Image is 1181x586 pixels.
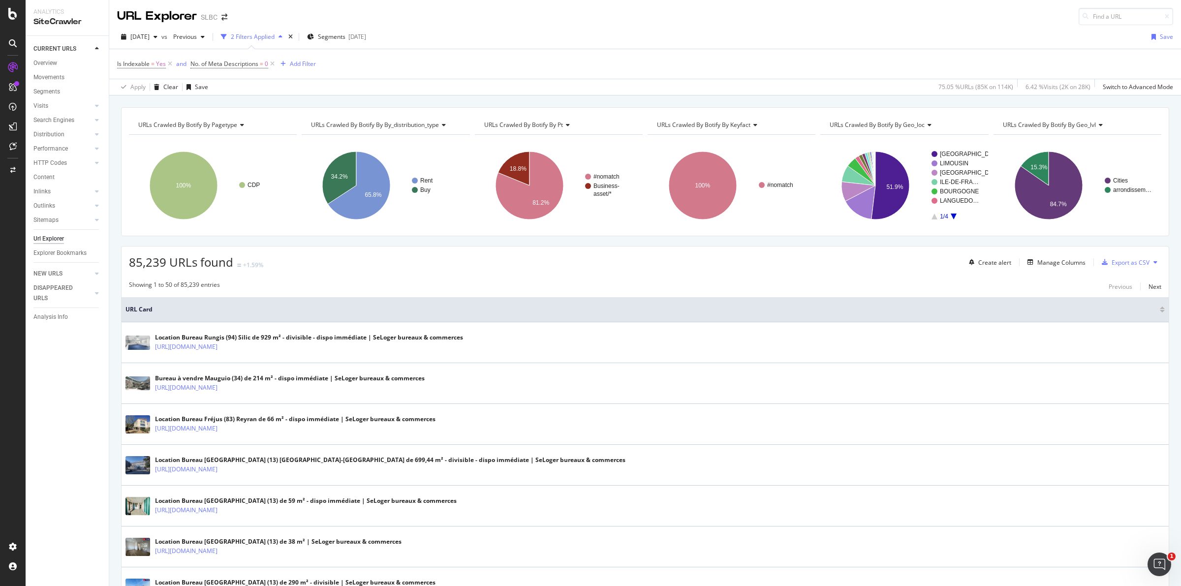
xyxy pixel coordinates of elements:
div: A chart. [648,143,815,228]
svg: A chart. [129,143,295,228]
div: [DATE] [348,32,366,41]
button: 2 Filters Applied [217,29,286,45]
img: Equal [237,264,241,267]
button: Add Filter [277,58,316,70]
button: Export as CSV [1098,254,1150,270]
div: Previous [1109,282,1132,291]
iframe: Intercom live chat [1148,553,1171,576]
div: Inlinks [33,186,51,197]
div: Overview [33,58,57,68]
a: Content [33,172,102,183]
text: 65.8% [365,191,382,198]
a: CURRENT URLS [33,44,92,54]
span: URLs Crawled By Botify By geo_lvl [1003,121,1096,129]
div: Content [33,172,55,183]
span: vs [161,32,169,41]
div: CURRENT URLS [33,44,76,54]
div: Apply [130,83,146,91]
svg: A chart. [475,143,641,228]
input: Find a URL [1079,8,1173,25]
div: Performance [33,144,68,154]
div: +1.59% [243,261,263,269]
span: URLs Crawled By Botify By pagetype [138,121,237,129]
a: DISAPPEARED URLS [33,283,92,304]
text: [GEOGRAPHIC_DATA] [940,151,1001,157]
img: main image [125,497,150,516]
div: Add Filter [290,60,316,68]
span: No. of Meta Descriptions [190,60,258,68]
div: Sitemaps [33,215,59,225]
text: ILE-DE-FRA… [940,179,979,185]
span: = [260,60,263,68]
div: Save [1160,32,1173,41]
a: Url Explorer [33,234,102,244]
div: 6.42 % Visits ( 2K on 28K ) [1026,83,1090,91]
div: Showing 1 to 50 of 85,239 entries [129,280,220,292]
div: DISAPPEARED URLS [33,283,83,304]
button: Segments[DATE] [303,29,370,45]
h4: URLs Crawled By Botify By geo_lvl [1001,117,1152,133]
div: Analysis Info [33,312,68,322]
button: [DATE] [117,29,161,45]
div: Bureau à vendre Mauguio (34) de 214 m² - dispo immédiate | SeLoger bureaux & commerces [155,374,425,383]
div: URL Explorer [117,8,197,25]
div: Switch to Advanced Mode [1103,83,1173,91]
div: Next [1149,282,1161,291]
button: Save [183,79,208,95]
div: Location Bureau [GEOGRAPHIC_DATA] (13) [GEOGRAPHIC_DATA]-[GEOGRAPHIC_DATA] de 699,44 m² - divisib... [155,456,625,464]
text: Cities [1113,177,1128,184]
a: Movements [33,72,102,83]
text: 1/4 [940,213,948,220]
svg: A chart. [994,143,1161,228]
span: Yes [156,57,166,71]
text: 100% [695,182,710,189]
h4: URLs Crawled By Botify By geo_loc [828,117,979,133]
a: HTTP Codes [33,158,92,168]
text: arrondissem… [1113,186,1151,193]
span: 85,239 URLs found [129,254,233,270]
div: and [176,60,186,68]
a: Overview [33,58,102,68]
text: asset/* [593,190,612,197]
div: NEW URLS [33,269,62,279]
span: URLs Crawled By Botify By by_distribution_type [311,121,439,129]
svg: A chart. [820,143,988,228]
a: [URL][DOMAIN_NAME] [155,383,218,393]
span: 1 [1168,553,1176,560]
text: 100% [176,182,191,189]
a: [URL][DOMAIN_NAME] [155,505,218,515]
button: Create alert [965,254,1011,270]
h4: URLs Crawled By Botify By keyfact [655,117,807,133]
div: Visits [33,101,48,111]
div: SLBC [201,12,218,22]
div: Analytics [33,8,101,16]
img: main image [125,456,150,474]
text: 34.2% [331,173,348,180]
div: Distribution [33,129,64,140]
h4: URLs Crawled By Botify By by_distribution_type [309,117,461,133]
a: [URL][DOMAIN_NAME] [155,342,218,352]
a: Analysis Info [33,312,102,322]
div: Location Bureau [GEOGRAPHIC_DATA] (13) de 59 m² - dispo immédiate | SeLoger bureaux & commerces [155,496,457,505]
img: main image [125,415,150,434]
text: #nomatch [593,173,620,180]
text: 15.3% [1030,164,1047,171]
button: Previous [1109,280,1132,292]
button: Clear [150,79,178,95]
button: Next [1149,280,1161,292]
text: LIMOUSIN [940,160,968,167]
div: Location Bureau Rungis (94) Silic de 929 m² - divisible - dispo immédiate | SeLoger bureaux & com... [155,333,463,342]
div: Movements [33,72,64,83]
button: Manage Columns [1024,256,1086,268]
div: Url Explorer [33,234,64,244]
img: main image [125,538,150,556]
span: URL Card [125,305,1157,314]
h4: URLs Crawled By Botify By pagetype [136,117,288,133]
span: 0 [265,57,268,71]
a: NEW URLS [33,269,92,279]
span: Previous [169,32,197,41]
span: URLs Crawled By Botify By geo_loc [830,121,925,129]
img: main image [125,376,150,390]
